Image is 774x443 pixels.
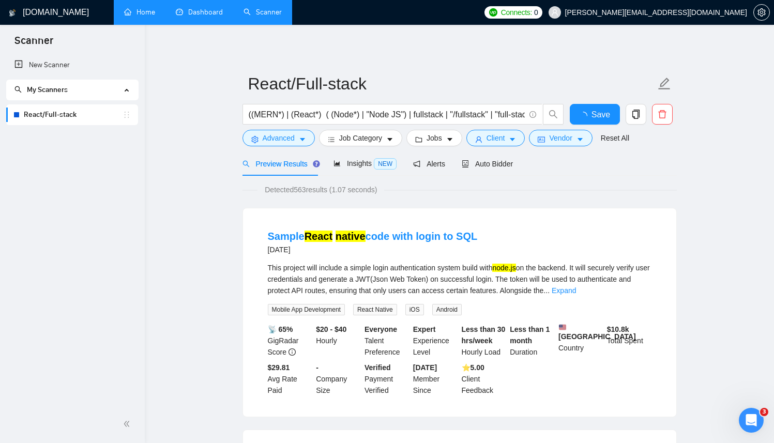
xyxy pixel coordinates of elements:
span: Save [591,108,610,121]
span: delete [652,110,672,119]
b: $29.81 [268,363,290,372]
b: [DATE] [413,363,437,372]
span: Insights [333,159,397,167]
input: Search Freelance Jobs... [249,108,525,121]
button: delete [652,104,673,125]
button: setting [753,4,770,21]
span: Job Category [339,132,382,144]
div: Company Size [314,362,362,396]
span: Client [487,132,505,144]
mark: node.js [492,264,515,272]
div: [DATE] [268,243,478,256]
span: bars [328,135,335,143]
li: New Scanner [6,55,138,75]
input: Scanner name... [248,71,656,97]
span: Advanced [263,132,295,144]
mark: React [305,231,332,242]
a: searchScanner [244,8,282,17]
span: 3 [760,408,768,416]
button: copy [626,104,646,125]
img: 🇺🇸 [559,324,566,331]
span: copy [626,110,646,119]
mark: native [336,231,366,242]
span: caret-down [509,135,516,143]
a: SampleReact nativecode with login to SQL [268,231,478,242]
span: caret-down [446,135,453,143]
a: homeHome [124,8,155,17]
div: Country [556,324,605,358]
b: Less than 30 hrs/week [462,325,506,345]
button: folderJobscaret-down [406,130,462,146]
b: ⭐️ 5.00 [462,363,484,372]
a: Expand [552,286,576,295]
b: Less than 1 month [510,325,550,345]
span: loading [579,112,591,120]
div: Hourly [314,324,362,358]
span: Auto Bidder [462,160,513,168]
span: Preview Results [242,160,317,168]
b: Verified [365,363,391,372]
span: search [543,110,563,119]
span: Vendor [549,132,572,144]
li: React/Full-stack [6,104,138,125]
span: iOS [405,304,424,315]
span: My Scanners [27,85,68,94]
span: area-chart [333,160,341,167]
span: caret-down [576,135,584,143]
button: Save [570,104,620,125]
span: search [14,86,22,93]
b: 📡 65% [268,325,293,333]
span: search [242,160,250,167]
img: logo [9,5,16,21]
span: holder [123,111,131,119]
b: Everyone [365,325,397,333]
span: caret-down [386,135,393,143]
span: NEW [374,158,397,170]
b: $ 10.8k [607,325,629,333]
span: Android [432,304,462,315]
div: Payment Verified [362,362,411,396]
b: - [316,363,318,372]
b: $20 - $40 [316,325,346,333]
a: React/Full-stack [24,104,123,125]
span: setting [251,135,259,143]
span: My Scanners [14,85,68,94]
span: user [551,9,558,16]
div: Hourly Load [460,324,508,358]
span: Detected 563 results (1.07 seconds) [257,184,384,195]
span: Scanner [6,33,62,55]
a: dashboardDashboard [176,8,223,17]
div: Duration [508,324,556,358]
button: settingAdvancedcaret-down [242,130,315,146]
button: barsJob Categorycaret-down [319,130,402,146]
span: 0 [534,7,538,18]
a: Reset All [601,132,629,144]
button: idcardVendorcaret-down [529,130,592,146]
span: info-circle [289,348,296,356]
span: folder [415,135,422,143]
span: user [475,135,482,143]
div: This project will include a simple login authentication system build with on the backend. It will... [268,262,651,296]
span: React Native [353,304,397,315]
span: Mobile App Development [268,304,345,315]
img: upwork-logo.png [489,8,497,17]
span: ... [543,286,550,295]
span: double-left [123,419,133,429]
span: Alerts [413,160,445,168]
div: Total Spent [605,324,654,358]
span: caret-down [299,135,306,143]
span: idcard [538,135,545,143]
span: Jobs [427,132,442,144]
a: setting [753,8,770,17]
div: Experience Level [411,324,460,358]
div: Member Since [411,362,460,396]
span: notification [413,160,420,167]
div: Talent Preference [362,324,411,358]
div: GigRadar Score [266,324,314,358]
div: Avg Rate Paid [266,362,314,396]
a: New Scanner [14,55,130,75]
button: userClientcaret-down [466,130,525,146]
span: edit [658,77,671,90]
div: Client Feedback [460,362,508,396]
